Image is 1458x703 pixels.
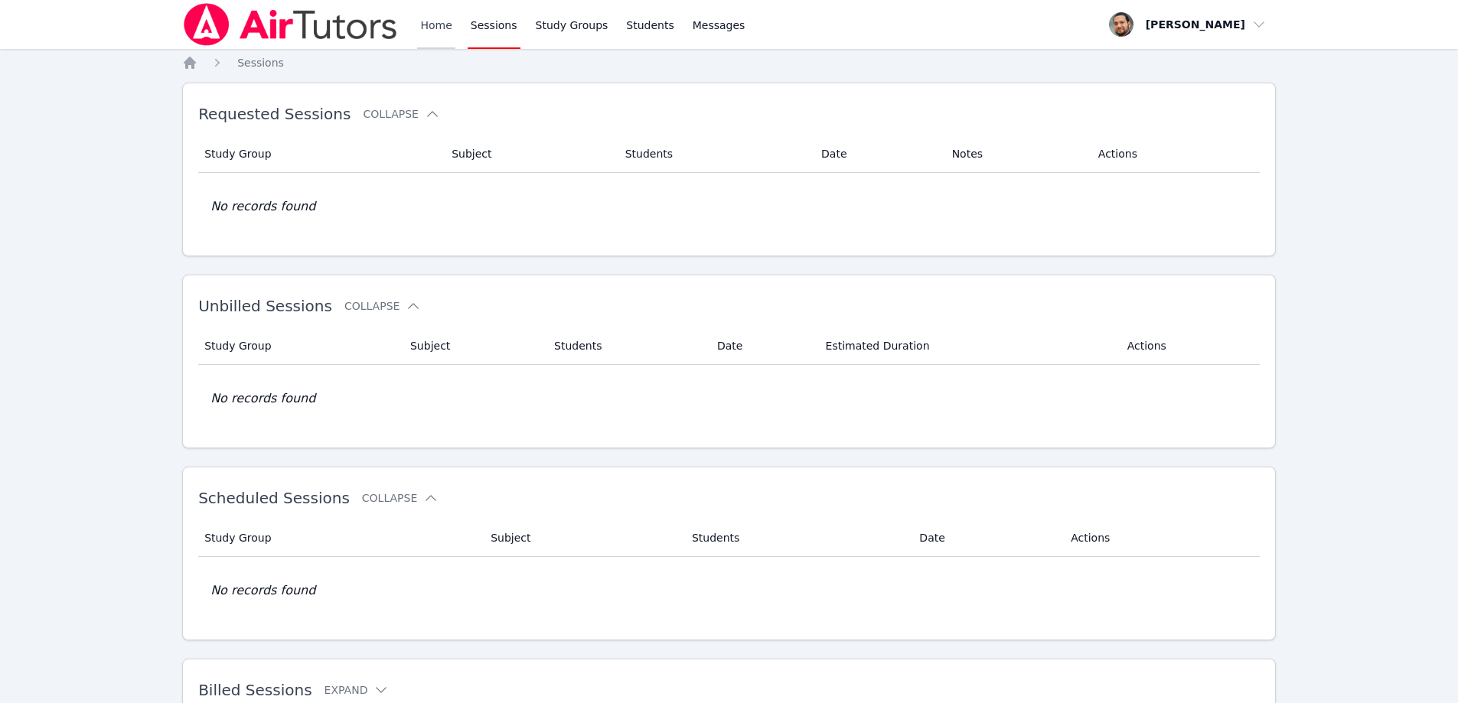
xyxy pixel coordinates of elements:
nav: Breadcrumb [182,55,1276,70]
th: Date [812,135,943,173]
span: Unbilled Sessions [198,297,332,315]
span: Scheduled Sessions [198,489,350,507]
th: Actions [1062,519,1260,557]
th: Study Group [198,135,442,173]
th: Date [910,519,1062,557]
th: Students [616,135,812,173]
th: Date [708,327,817,365]
th: Subject [481,519,683,557]
th: Actions [1089,135,1260,173]
th: Study Group [198,327,401,365]
span: Sessions [237,57,284,69]
button: Collapse [362,490,439,506]
th: Students [683,519,910,557]
button: Collapse [344,298,421,314]
td: No records found [198,557,1260,624]
th: Actions [1118,327,1260,365]
th: Subject [401,327,545,365]
a: Sessions [237,55,284,70]
span: Messages [693,18,745,33]
th: Students [545,327,708,365]
th: Study Group [198,519,481,557]
span: Billed Sessions [198,681,311,699]
button: Collapse [363,106,439,122]
td: No records found [198,365,1260,432]
td: No records found [198,173,1260,240]
button: Expand [325,682,390,698]
th: Subject [442,135,616,173]
span: Requested Sessions [198,105,351,123]
th: Estimated Duration [817,327,1118,365]
th: Notes [943,135,1089,173]
img: Air Tutors [182,3,399,46]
